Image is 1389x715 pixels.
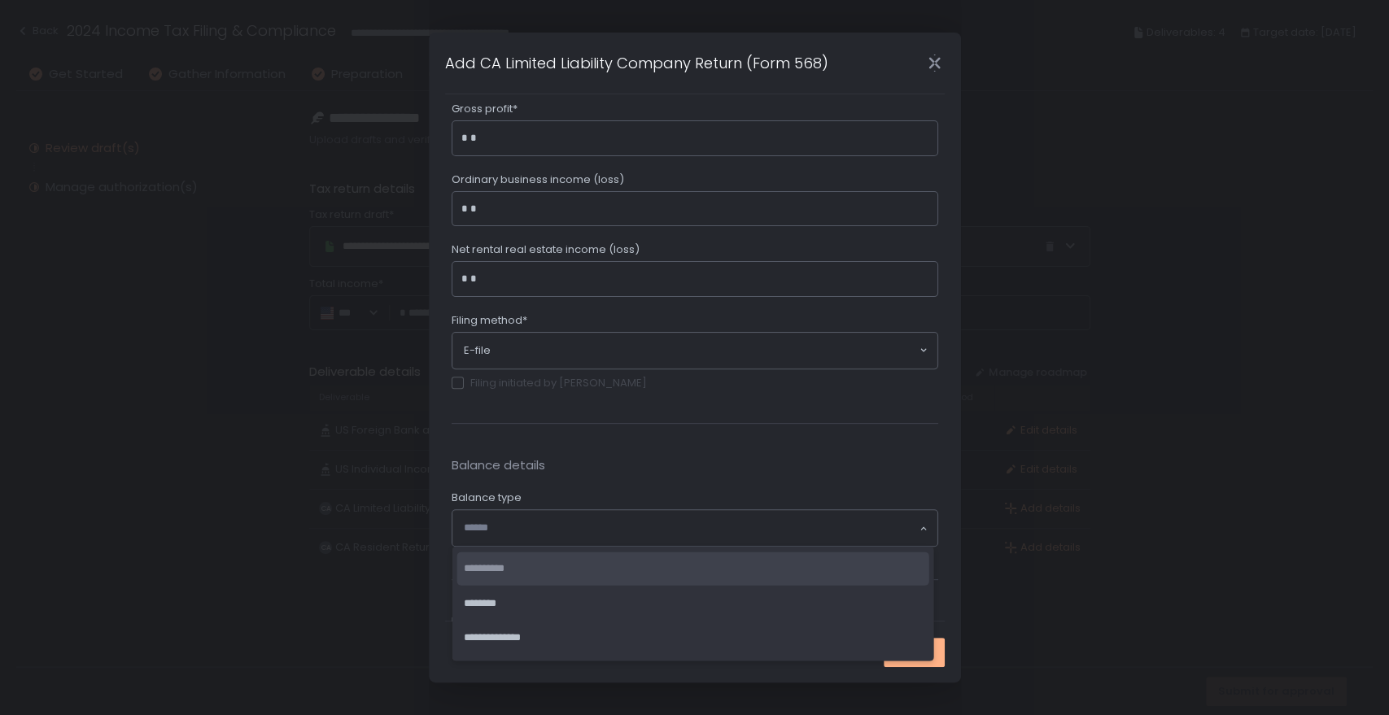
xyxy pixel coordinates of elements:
div: Search for option [452,510,937,546]
div: Search for option [452,333,937,368]
span: Gross profit* [452,102,518,116]
div: Close [909,54,961,72]
span: Balance type [452,490,522,505]
h1: Add CA Limited Liability Company Return (Form 568) [445,52,828,74]
span: Ordinary business income (loss) [452,172,624,187]
span: Balance details [452,456,938,475]
span: E-file [464,343,491,358]
span: Filing method* [452,313,527,328]
input: Search for option [491,342,918,359]
input: Search for option [464,520,918,536]
span: Entity Details [452,613,938,631]
span: Net rental real estate income (loss) [452,242,640,257]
